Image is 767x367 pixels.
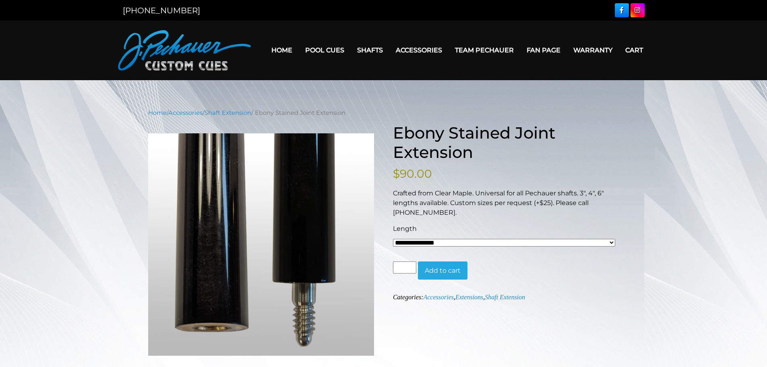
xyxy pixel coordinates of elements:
a: Home [148,109,167,116]
span: Categories: , , [393,294,525,301]
h1: Ebony Stained Joint Extension [393,123,619,162]
input: Product quantity [393,261,416,274]
nav: Breadcrumb [148,108,619,117]
span: $ [393,167,400,180]
bdi: 90.00 [393,167,432,180]
a: Accessories [423,294,454,301]
a: Warranty [567,40,619,60]
p: Crafted from Clear Maple. Universal for all Pechauer shafts. 3″, 4″, 6″ lengths available. Custom... [393,189,619,218]
a: Cart [619,40,649,60]
a: Shafts [351,40,389,60]
img: ebony-stained-joint-extension.jpg [148,133,374,356]
img: Pechauer Custom Cues [118,30,251,70]
a: Accessories [168,109,203,116]
a: Home [265,40,299,60]
a: Accessories [389,40,449,60]
span: Length [393,225,417,232]
a: Fan Page [520,40,567,60]
a: [PHONE_NUMBER] [123,6,200,15]
a: Extensions [455,294,483,301]
a: Pool Cues [299,40,351,60]
a: Shaft Extension [205,109,251,116]
a: Shaft Extension [485,294,525,301]
a: Team Pechauer [449,40,520,60]
button: Add to cart [418,261,467,280]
